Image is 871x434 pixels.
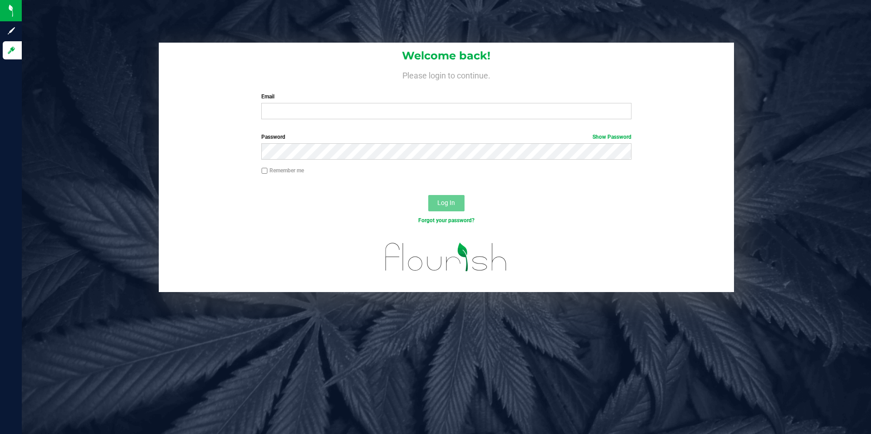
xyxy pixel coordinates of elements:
[7,46,16,55] inline-svg: Log in
[159,69,734,80] h4: Please login to continue.
[7,26,16,35] inline-svg: Sign up
[437,199,455,206] span: Log In
[261,134,285,140] span: Password
[592,134,631,140] a: Show Password
[418,217,475,224] a: Forgot your password?
[261,168,268,174] input: Remember me
[428,195,465,211] button: Log In
[159,50,734,62] h1: Welcome back!
[374,234,518,280] img: flourish_logo.svg
[261,166,304,175] label: Remember me
[261,93,631,101] label: Email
